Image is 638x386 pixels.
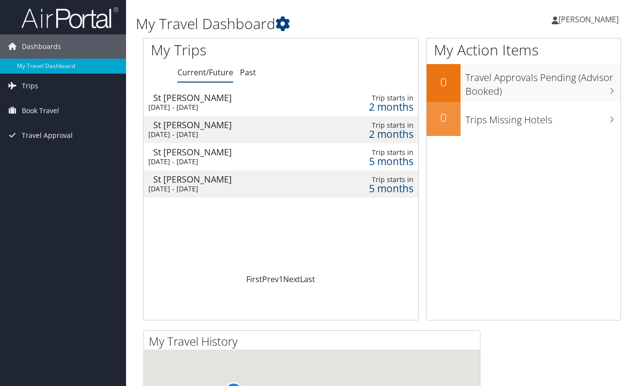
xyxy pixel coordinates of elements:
a: Last [300,274,315,285]
div: 2 months [354,130,414,138]
span: Trips [22,74,38,98]
div: 5 months [354,157,414,166]
div: [DATE] - [DATE] [148,157,319,166]
div: Trip starts in [354,94,414,102]
h1: My Travel Dashboard [136,14,464,34]
img: airportal-logo.png [21,6,118,29]
div: St [PERSON_NAME] [153,93,324,102]
h3: Trips Missing Hotels [465,108,621,127]
a: Prev [262,274,279,285]
span: Dashboards [22,34,61,59]
div: Trip starts in [354,148,414,157]
h1: My Action Items [427,40,621,60]
a: First [246,274,262,285]
h3: Travel Approvals Pending (Advisor Booked) [465,66,621,98]
div: St [PERSON_NAME] [153,148,324,156]
a: Next [283,274,300,285]
h1: My Trips [151,40,297,60]
div: 2 months [354,102,414,111]
div: St [PERSON_NAME] [153,120,324,129]
div: [DATE] - [DATE] [148,103,319,112]
a: Current/Future [177,67,233,78]
a: 0Travel Approvals Pending (Advisor Booked) [427,64,621,101]
div: St [PERSON_NAME] [153,175,324,184]
div: Trip starts in [354,121,414,130]
div: [DATE] - [DATE] [148,185,319,193]
h2: 0 [427,109,461,126]
a: [PERSON_NAME] [552,5,628,34]
span: Travel Approval [22,123,73,148]
div: Trip starts in [354,175,414,184]
h2: 0 [427,74,461,90]
a: 1 [279,274,283,285]
a: Past [240,67,256,78]
div: 5 months [354,184,414,193]
h2: My Travel History [149,333,480,350]
span: [PERSON_NAME] [558,14,619,25]
span: Book Travel [22,99,59,123]
a: 0Trips Missing Hotels [427,102,621,136]
div: [DATE] - [DATE] [148,130,319,139]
